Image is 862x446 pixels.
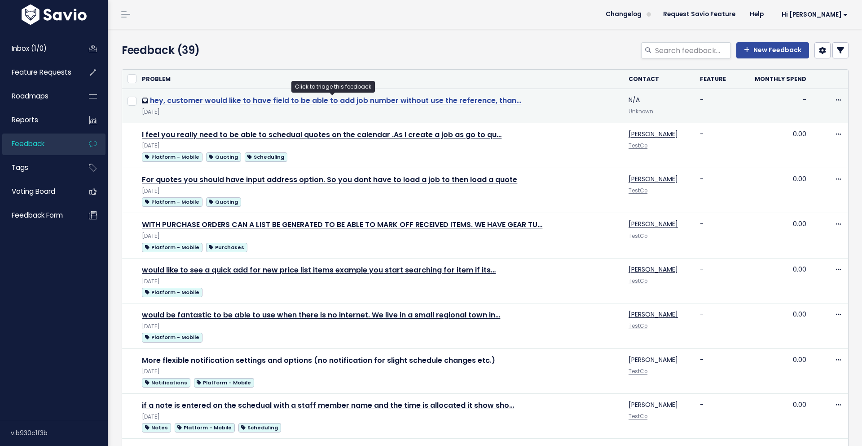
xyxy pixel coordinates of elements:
[142,187,618,196] div: [DATE]
[142,378,190,388] span: Notifications
[695,303,738,348] td: -
[12,115,38,125] span: Reports
[142,219,542,230] a: WITH PURCHASE ORDERS CAN A LIST BE GENERATED TO BE ABLE TO MARK OFF RECEIVED ITEMS. WE HAVE GEAR TU…
[206,151,241,162] a: Quoting
[12,187,55,196] span: Voting Board
[629,277,647,285] a: TestCo
[2,134,75,154] a: Feedback
[629,219,678,228] a: [PERSON_NAME]
[629,129,678,138] a: [PERSON_NAME]
[238,423,281,433] span: Scheduling
[2,181,75,202] a: Voting Board
[142,232,618,241] div: [DATE]
[629,187,647,194] a: TestCo
[136,70,623,89] th: Problem
[142,367,618,376] div: [DATE]
[12,67,71,77] span: Feature Requests
[206,152,241,162] span: Quoting
[629,310,678,319] a: [PERSON_NAME]
[12,91,48,101] span: Roadmaps
[142,423,171,433] span: Notes
[695,168,738,213] td: -
[629,232,647,240] a: TestCo
[695,258,738,303] td: -
[743,8,771,21] a: Help
[629,355,678,364] a: [PERSON_NAME]
[142,243,202,252] span: Platform - Mobile
[623,70,695,89] th: Contact
[291,81,375,93] div: Click to triage this feedback
[738,168,812,213] td: 0.00
[12,163,28,172] span: Tags
[142,265,496,275] a: would like to see a quick add for new price list items example you start searching for item if its…
[194,378,254,388] span: Platform - Mobile
[656,8,743,21] a: Request Savio Feature
[629,142,647,149] a: TestCo
[142,174,517,185] a: For quotes you should have input address option. So you dont have to load a job to then load a quote
[738,123,812,168] td: 0.00
[738,89,812,123] td: -
[142,400,514,410] a: if a note is entered on the schedual with a staff member name and the time is allocated it show sho…
[2,86,75,107] a: Roadmaps
[654,42,731,58] input: Search feedback...
[142,422,171,433] a: Notes
[695,89,738,123] td: -
[175,422,235,433] a: Platform - Mobile
[629,108,653,115] span: Unknown
[142,288,202,297] span: Platform - Mobile
[738,348,812,393] td: 0.00
[245,152,287,162] span: Scheduling
[695,394,738,439] td: -
[142,333,202,342] span: Platform - Mobile
[122,42,355,58] h4: Feedback (39)
[2,110,75,130] a: Reports
[142,141,618,151] div: [DATE]
[629,174,678,183] a: [PERSON_NAME]
[142,107,618,117] div: [DATE]
[206,197,241,207] span: Quoting
[12,139,44,148] span: Feedback
[12,44,47,53] span: Inbox (1/0)
[2,157,75,178] a: Tags
[245,151,287,162] a: Scheduling
[206,241,247,253] a: Purchases
[629,265,678,274] a: [PERSON_NAME]
[142,286,202,298] a: Platform - Mobile
[206,196,241,207] a: Quoting
[2,62,75,83] a: Feature Requests
[629,413,647,420] a: TestCo
[738,394,812,439] td: 0.00
[142,151,202,162] a: Platform - Mobile
[142,197,202,207] span: Platform - Mobile
[695,348,738,393] td: -
[738,258,812,303] td: 0.00
[695,70,738,89] th: Feature
[738,303,812,348] td: 0.00
[150,95,521,106] a: hey, customer would like to have field to be able to add job number without use the reference, than…
[19,4,89,25] img: logo-white.9d6f32f41409.svg
[629,400,678,409] a: [PERSON_NAME]
[206,243,247,252] span: Purchases
[142,241,202,253] a: Platform - Mobile
[142,129,501,140] a: I feel you really need to be able to schedual quotes on the calendar .As I create a job as go to qu…
[238,422,281,433] a: Scheduling
[142,377,190,388] a: Notifications
[2,205,75,226] a: Feedback form
[142,196,202,207] a: Platform - Mobile
[738,213,812,258] td: 0.00
[12,210,63,220] span: Feedback form
[736,42,809,58] a: New Feedback
[194,377,254,388] a: Platform - Mobile
[142,277,618,286] div: [DATE]
[782,11,848,18] span: Hi [PERSON_NAME]
[623,89,695,123] td: N/A
[142,310,500,320] a: would be fantastic to be able to use when there is no internet. We live in a small regional town in…
[142,322,618,331] div: [DATE]
[629,322,647,330] a: TestCo
[11,421,108,445] div: v.b930c1f3b
[142,331,202,343] a: Platform - Mobile
[771,8,855,22] a: Hi [PERSON_NAME]
[695,213,738,258] td: -
[2,38,75,59] a: Inbox (1/0)
[142,355,495,366] a: More flexible notification settings and options (no notification for slight schedule changes etc.)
